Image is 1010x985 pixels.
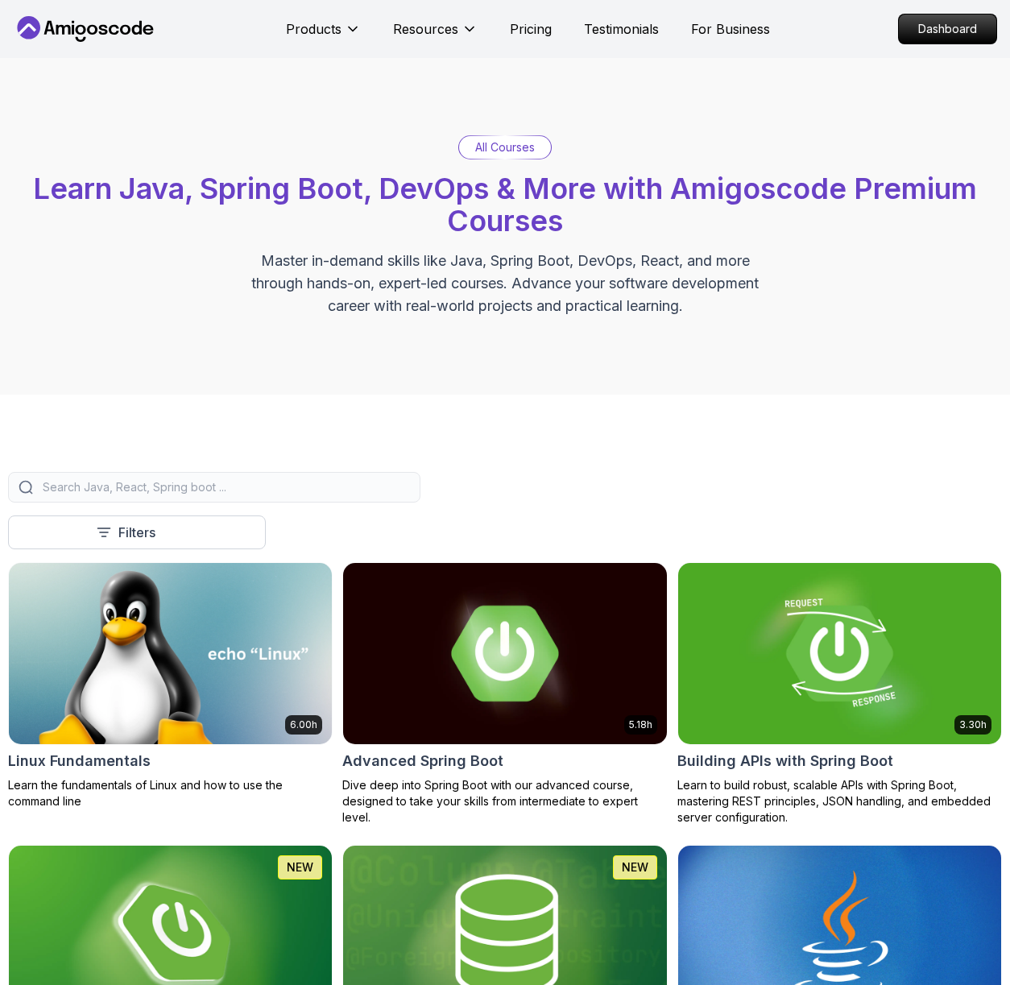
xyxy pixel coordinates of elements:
p: 3.30h [959,718,987,731]
span: Learn Java, Spring Boot, DevOps & More with Amigoscode Premium Courses [33,171,977,238]
p: Dashboard [899,14,996,43]
a: Dashboard [898,14,997,44]
img: Advanced Spring Boot card [343,563,666,744]
button: Resources [393,19,478,52]
p: Learn to build robust, scalable APIs with Spring Boot, mastering REST principles, JSON handling, ... [677,777,1002,826]
img: Linux Fundamentals card [9,563,332,744]
h2: Building APIs with Spring Boot [677,750,893,772]
a: Advanced Spring Boot card5.18hAdvanced Spring BootDive deep into Spring Boot with our advanced co... [342,562,667,826]
p: NEW [622,859,648,875]
p: Resources [393,19,458,39]
p: Dive deep into Spring Boot with our advanced course, designed to take your skills from intermedia... [342,777,667,826]
p: NEW [287,859,313,875]
p: All Courses [475,139,535,155]
p: Products [286,19,341,39]
a: Linux Fundamentals card6.00hLinux FundamentalsLearn the fundamentals of Linux and how to use the ... [8,562,333,809]
button: Products [286,19,361,52]
a: Testimonials [584,19,659,39]
button: Filters [8,515,266,549]
p: Master in-demand skills like Java, Spring Boot, DevOps, React, and more through hands-on, expert-... [234,250,776,317]
h2: Linux Fundamentals [8,750,151,772]
a: Building APIs with Spring Boot card3.30hBuilding APIs with Spring BootLearn to build robust, scal... [677,562,1002,826]
p: Filters [118,523,155,542]
p: 6.00h [290,718,317,731]
p: 5.18h [629,718,652,731]
p: Learn the fundamentals of Linux and how to use the command line [8,777,333,809]
a: For Business [691,19,770,39]
input: Search Java, React, Spring boot ... [39,479,410,495]
img: Building APIs with Spring Boot card [678,563,1001,744]
h2: Advanced Spring Boot [342,750,503,772]
a: Pricing [510,19,552,39]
